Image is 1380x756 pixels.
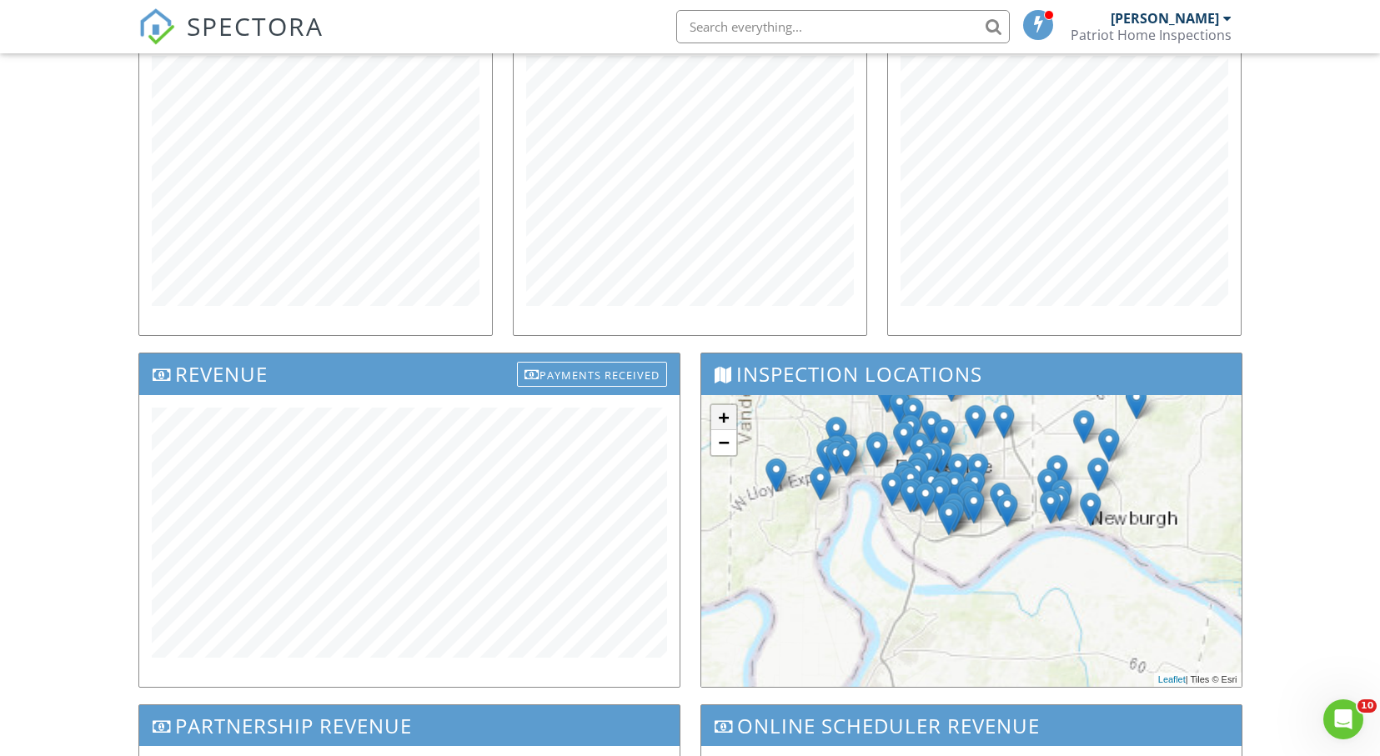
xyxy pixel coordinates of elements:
h3: Inspection Locations [701,353,1242,394]
a: Zoom in [711,405,736,430]
h3: Online Scheduler Revenue [701,705,1242,746]
span: 10 [1357,699,1377,713]
span: SPECTORA [187,8,324,43]
a: SPECTORA [138,23,324,58]
div: Payments Received [517,362,667,387]
iframe: Intercom live chat [1323,699,1363,739]
a: Leaflet [1158,674,1186,684]
h3: Partnership Revenue [139,705,680,746]
div: Patriot Home Inspections [1071,27,1232,43]
div: [PERSON_NAME] [1111,10,1219,27]
h3: Revenue [139,353,680,394]
a: Payments Received [517,358,667,385]
input: Search everything... [676,10,1010,43]
a: Zoom out [711,430,736,455]
div: | Tiles © Esri [1154,673,1242,687]
img: The Best Home Inspection Software - Spectora [138,8,175,45]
